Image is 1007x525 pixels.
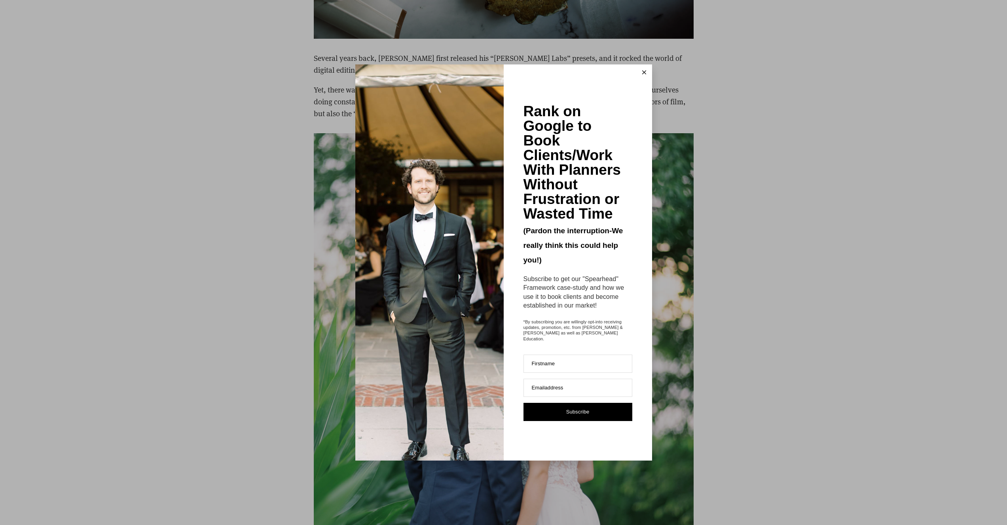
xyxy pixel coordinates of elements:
[523,403,632,421] button: Subscribe
[523,227,623,264] span: (Pardon the interruption-We really think this could help you!)
[566,409,590,415] span: Subscribe
[523,319,632,342] span: *By subscribing you are willingly opt-into receiving updates, promotion, etc. from [PERSON_NAME] ...
[523,275,632,310] div: Subscribe to get our "Spearhead" Framework case-study and how we use it to book clients and becom...
[523,104,632,221] div: Rank on Google to Book Clients/Work With Planners Without Frustration or Wasted Time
